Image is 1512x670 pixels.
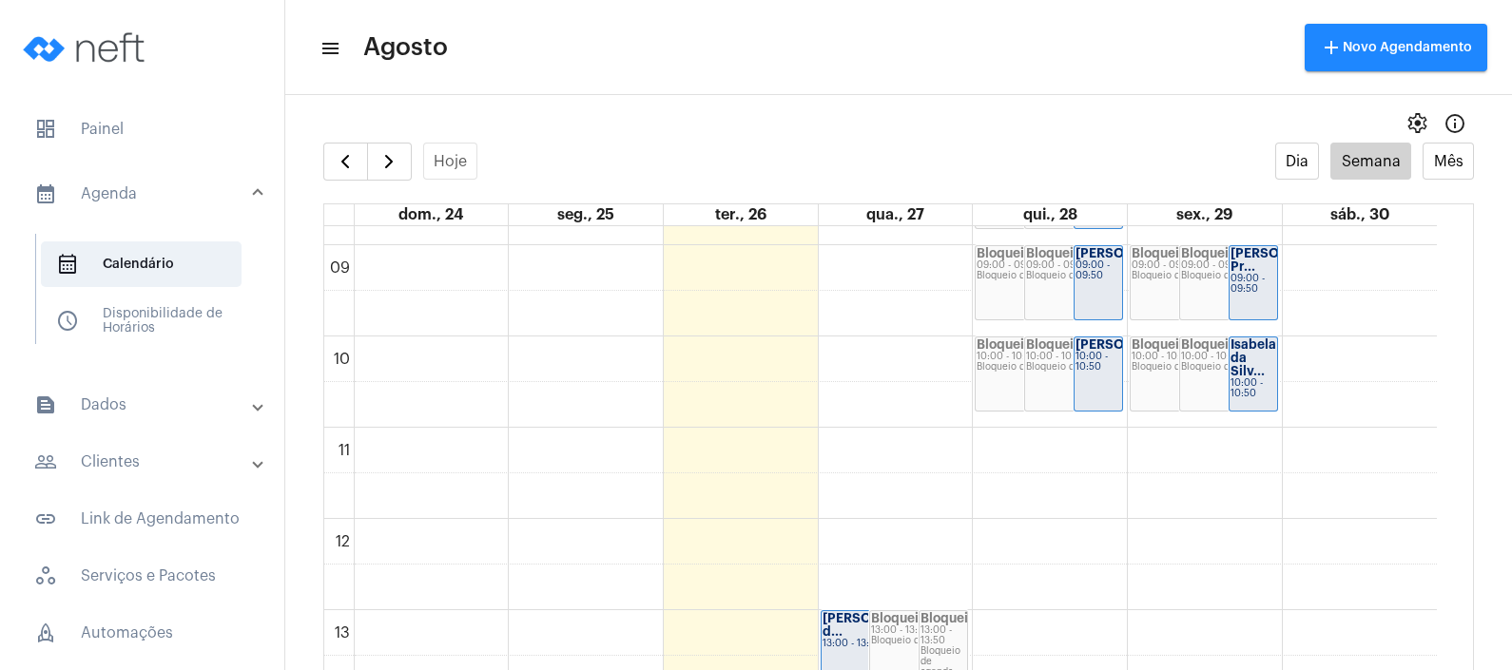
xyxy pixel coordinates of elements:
a: 28 de agosto de 2025 [1019,204,1081,225]
span: Agosto [363,32,448,63]
mat-icon: sidenav icon [34,450,57,473]
button: Info [1436,105,1474,143]
mat-panel-title: Dados [34,393,254,416]
div: 09 [326,259,354,277]
mat-panel-title: Clientes [34,450,254,473]
a: 26 de agosto de 2025 [711,204,770,225]
mat-icon: sidenav icon [34,393,57,416]
mat-panel-title: Agenda [34,182,254,205]
button: Semana [1330,143,1411,180]
div: 13:00 - 13:50 [921,625,966,646]
div: 11 [335,442,354,459]
span: Disponibilidade de Horários [41,298,242,344]
strong: Bloqueio [921,612,976,624]
div: Bloqueio de agenda [1132,362,1227,373]
img: logo-neft-novo-2.png [15,10,158,86]
div: 10:00 - 10:50 [1132,352,1227,362]
div: Bloqueio de agenda [1026,362,1121,373]
strong: Bloqueio [1181,247,1236,259]
mat-icon: sidenav icon [34,182,57,205]
span: Link de Agendamento [19,496,265,542]
div: 09:00 - 09:50 [1181,260,1276,271]
div: 10:00 - 10:50 [1076,352,1121,373]
div: 09:00 - 09:50 [1231,274,1276,295]
mat-expansion-panel-header: sidenav iconAgenda [11,163,284,224]
a: 24 de agosto de 2025 [395,204,467,225]
div: Bloqueio de agenda [1181,362,1276,373]
strong: [PERSON_NAME] [1076,338,1182,351]
button: Próximo Semana [367,143,412,181]
a: 30 de agosto de 2025 [1327,204,1393,225]
strong: Bloqueio [1132,247,1187,259]
div: Bloqueio de agenda [1026,271,1121,281]
button: settings [1398,105,1436,143]
div: 13:00 - 13:50 [823,639,918,649]
button: Semana Anterior [323,143,368,181]
span: sidenav icon [56,310,79,333]
div: Bloqueio de agenda [871,636,966,646]
span: Novo Agendamento [1320,41,1472,54]
strong: Bloqueio [1181,338,1236,351]
strong: [PERSON_NAME]... [1076,247,1193,259]
span: settings [1405,112,1428,135]
strong: [PERSON_NAME] d... [823,612,929,638]
span: Calendário [41,241,242,287]
span: sidenav icon [34,118,57,141]
div: 09:00 - 09:50 [1026,260,1121,271]
div: 12 [332,533,354,550]
div: 09:00 - 09:50 [1076,260,1121,281]
div: Bloqueio de agenda [977,271,1072,281]
mat-icon: sidenav icon [320,37,339,60]
div: 10 [330,351,354,368]
div: 10:00 - 10:50 [1181,352,1276,362]
div: 10:00 - 10:50 [1231,378,1276,399]
strong: Isabela da Silv... [1231,338,1276,377]
div: 13 [331,624,354,641]
strong: [PERSON_NAME] Pr... [1231,247,1337,273]
div: Bloqueio de agenda [977,362,1072,373]
div: 10:00 - 10:50 [977,352,1072,362]
span: Serviços e Pacotes [19,553,265,599]
div: Bloqueio de agenda [1181,271,1276,281]
mat-icon: Info [1444,112,1466,135]
button: Novo Agendamento [1305,24,1487,71]
button: Mês [1423,143,1474,180]
span: Automações [19,610,265,656]
a: 29 de agosto de 2025 [1173,204,1236,225]
mat-expansion-panel-header: sidenav iconClientes [11,439,284,485]
div: Bloqueio de agenda [1132,271,1227,281]
mat-expansion-panel-header: sidenav iconDados [11,382,284,428]
strong: Bloqueio [871,612,926,624]
div: 09:00 - 09:50 [1132,260,1227,271]
strong: Bloqueio [1026,338,1081,351]
div: 13:00 - 13:50 [871,625,966,636]
mat-icon: sidenav icon [34,507,57,530]
span: sidenav icon [34,622,57,644]
a: 27 de agosto de 2025 [863,204,928,225]
div: 09:00 - 09:50 [977,260,1072,271]
a: 25 de agosto de 2025 [553,204,618,225]
strong: Bloqueio [1132,338,1187,351]
span: sidenav icon [56,253,79,276]
div: 10:00 - 10:50 [1026,352,1121,362]
button: Dia [1275,143,1320,180]
button: Hoje [423,143,478,180]
strong: Bloqueio [1026,247,1081,259]
span: Painel [19,106,265,152]
span: sidenav icon [34,565,57,587]
strong: Bloqueio [977,247,1032,259]
mat-icon: add [1320,36,1343,59]
div: sidenav iconAgenda [11,224,284,371]
strong: Bloqueio [977,338,1032,351]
